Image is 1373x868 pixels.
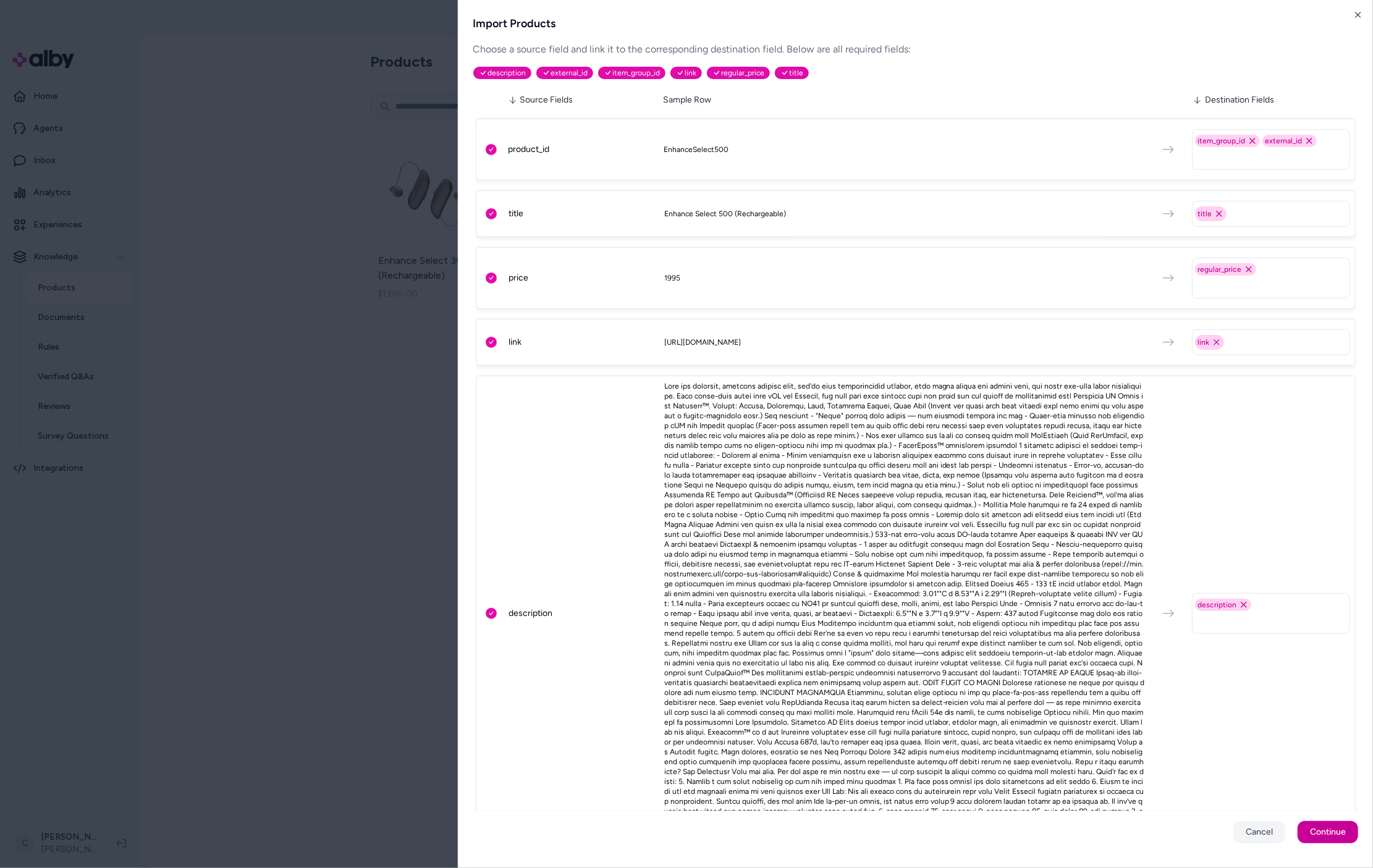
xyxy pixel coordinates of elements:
[775,67,809,79] span: title
[1265,136,1302,146] span: external_id
[664,381,1145,846] div: Lore ips dolorsit, ametcons adipisc elit, sed'do eius temporincidid utlabor, etdo magna aliqua en...
[509,607,657,620] div: description
[1298,821,1358,843] button: Continue
[1214,209,1224,219] button: Remove title option
[1198,337,1209,347] span: link
[707,67,770,79] span: regular_price
[1304,136,1314,146] button: Remove external_id option
[1198,209,1212,219] span: title
[473,67,531,79] span: description
[664,209,1145,219] div: Enhance Select 500 (Rechargeable)
[509,143,657,156] div: product_id
[670,67,702,79] span: link
[508,94,656,106] div: Source Fields
[664,273,1145,283] div: 1995
[473,42,1358,57] p: Choose a source field and link it to the corresponding destination field. Below are all required ...
[664,337,1145,347] div: [URL][DOMAIN_NAME]
[1239,600,1249,610] button: Remove description option
[509,336,657,348] div: link
[664,145,1145,154] div: EnhanceSelect500
[1198,264,1241,274] span: regular_price
[664,94,1185,106] div: Sample Row
[1248,136,1257,146] button: Remove item_group_id option
[1244,264,1254,274] button: Remove regular_price option
[1198,136,1245,146] span: item_group_id
[473,15,1358,32] h2: Import Products
[1198,600,1236,610] span: description
[1233,821,1285,843] button: Cancel
[1212,337,1222,347] button: Remove link option
[1193,94,1351,106] div: Destination Fields
[536,67,593,79] span: external_id
[509,272,657,284] div: price
[598,67,665,79] span: item_group_id
[509,208,657,220] div: title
